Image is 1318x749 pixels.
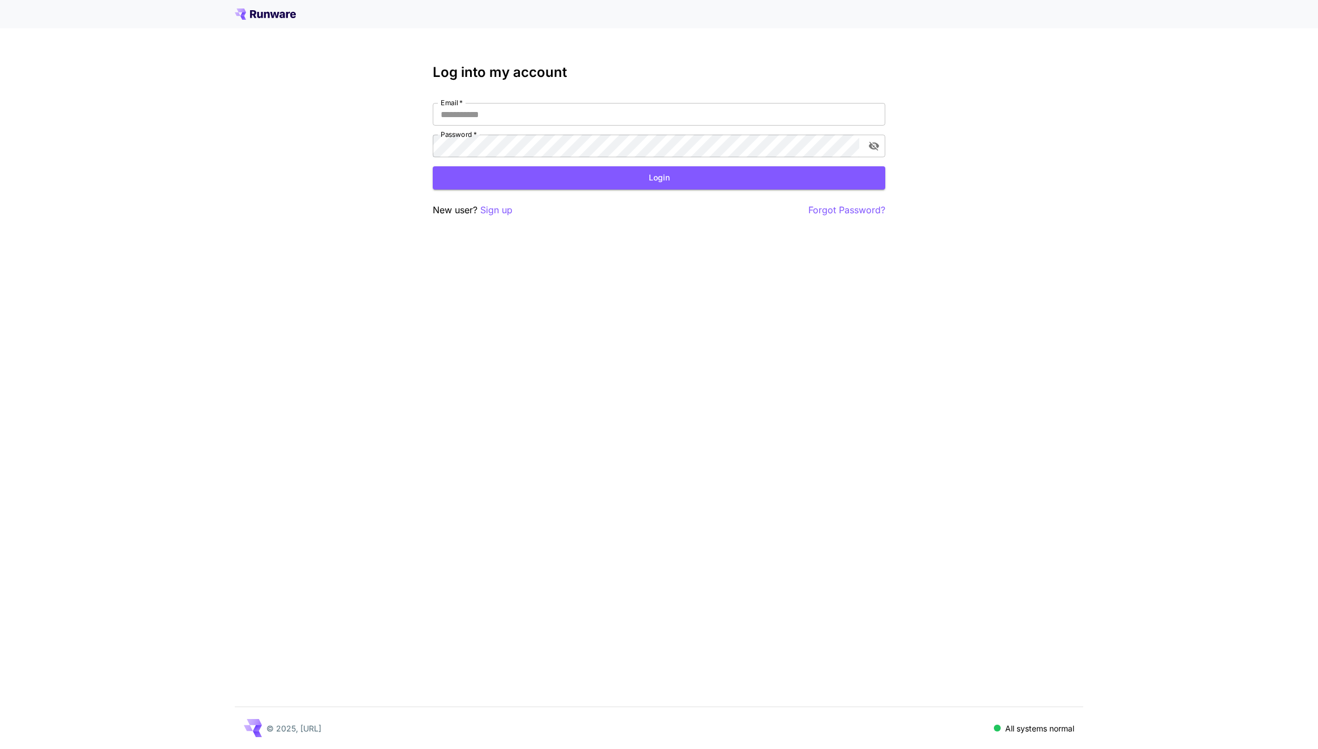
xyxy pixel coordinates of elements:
button: Forgot Password? [808,203,885,217]
label: Password [441,130,477,139]
button: Login [433,166,885,190]
button: Sign up [480,203,512,217]
button: toggle password visibility [864,136,884,156]
h3: Log into my account [433,64,885,80]
p: All systems normal [1005,722,1074,734]
label: Email [441,98,463,107]
p: New user? [433,203,512,217]
p: © 2025, [URL] [266,722,321,734]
